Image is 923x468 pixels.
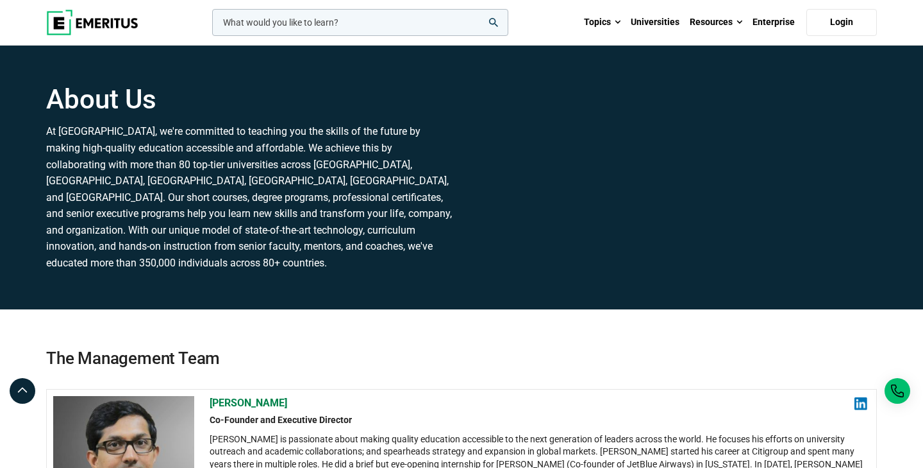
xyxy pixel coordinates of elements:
[46,83,454,116] h1: About Us
[210,414,867,427] h2: Co-Founder and Executive Director
[854,397,867,410] img: linkedin.png
[806,9,877,36] a: Login
[46,123,454,271] p: At [GEOGRAPHIC_DATA], we're committed to teaching you the skills of the future by making high-qua...
[46,309,877,370] h2: The Management Team
[210,396,867,410] h2: [PERSON_NAME]
[212,9,508,36] input: woocommerce-product-search-field-0
[469,84,877,286] iframe: YouTube video player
